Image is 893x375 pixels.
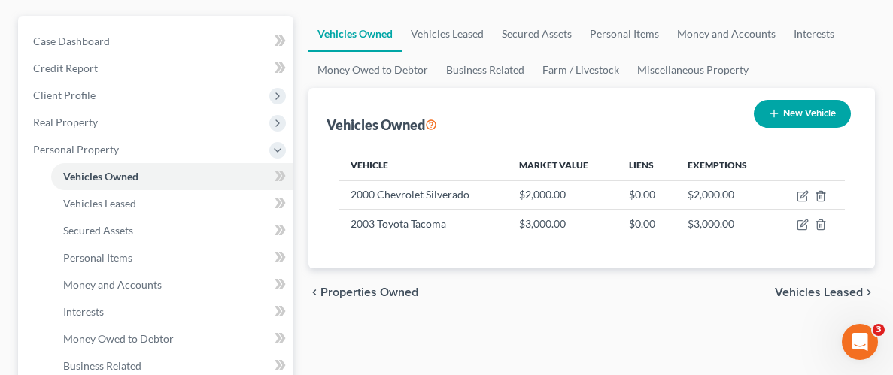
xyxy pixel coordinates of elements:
[775,286,863,298] span: Vehicles Leased
[785,16,843,52] a: Interests
[628,52,758,88] a: Miscellaneous Property
[581,16,668,52] a: Personal Items
[507,180,617,209] td: $2,000.00
[63,170,138,183] span: Vehicles Owned
[863,286,875,298] i: chevron_right
[51,163,293,190] a: Vehicles Owned
[21,55,293,82] a: Credit Report
[842,324,878,360] iframe: Intercom live chat
[63,332,174,345] span: Money Owed to Debtor
[21,28,293,55] a: Case Dashboard
[51,271,293,298] a: Money and Accounts
[63,278,162,291] span: Money and Accounts
[437,52,533,88] a: Business Related
[507,150,617,180] th: Market Value
[308,52,437,88] a: Money Owed to Debtor
[873,324,885,336] span: 3
[33,89,96,101] span: Client Profile
[668,16,785,52] a: Money and Accounts
[507,210,617,238] td: $3,000.00
[339,180,506,209] td: 2000 Chevrolet Silverado
[33,116,98,129] span: Real Property
[308,286,320,298] i: chevron_left
[51,244,293,271] a: Personal Items
[533,52,628,88] a: Farm / Livestock
[339,150,506,180] th: Vehicle
[617,210,676,238] td: $0.00
[33,143,119,156] span: Personal Property
[617,150,676,180] th: Liens
[676,210,774,238] td: $3,000.00
[308,286,418,298] button: chevron_left Properties Owned
[63,224,133,237] span: Secured Assets
[51,298,293,325] a: Interests
[775,286,875,298] button: Vehicles Leased chevron_right
[327,116,437,134] div: Vehicles Owned
[320,286,418,298] span: Properties Owned
[617,180,676,209] td: $0.00
[339,210,506,238] td: 2003 Toyota Tacoma
[33,62,98,74] span: Credit Report
[676,150,774,180] th: Exemptions
[402,16,493,52] a: Vehicles Leased
[51,190,293,217] a: Vehicles Leased
[493,16,581,52] a: Secured Assets
[754,100,851,128] button: New Vehicle
[63,197,136,210] span: Vehicles Leased
[51,325,293,352] a: Money Owed to Debtor
[308,16,402,52] a: Vehicles Owned
[33,35,110,47] span: Case Dashboard
[63,305,104,318] span: Interests
[63,251,132,264] span: Personal Items
[51,217,293,244] a: Secured Assets
[63,359,141,372] span: Business Related
[676,180,774,209] td: $2,000.00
